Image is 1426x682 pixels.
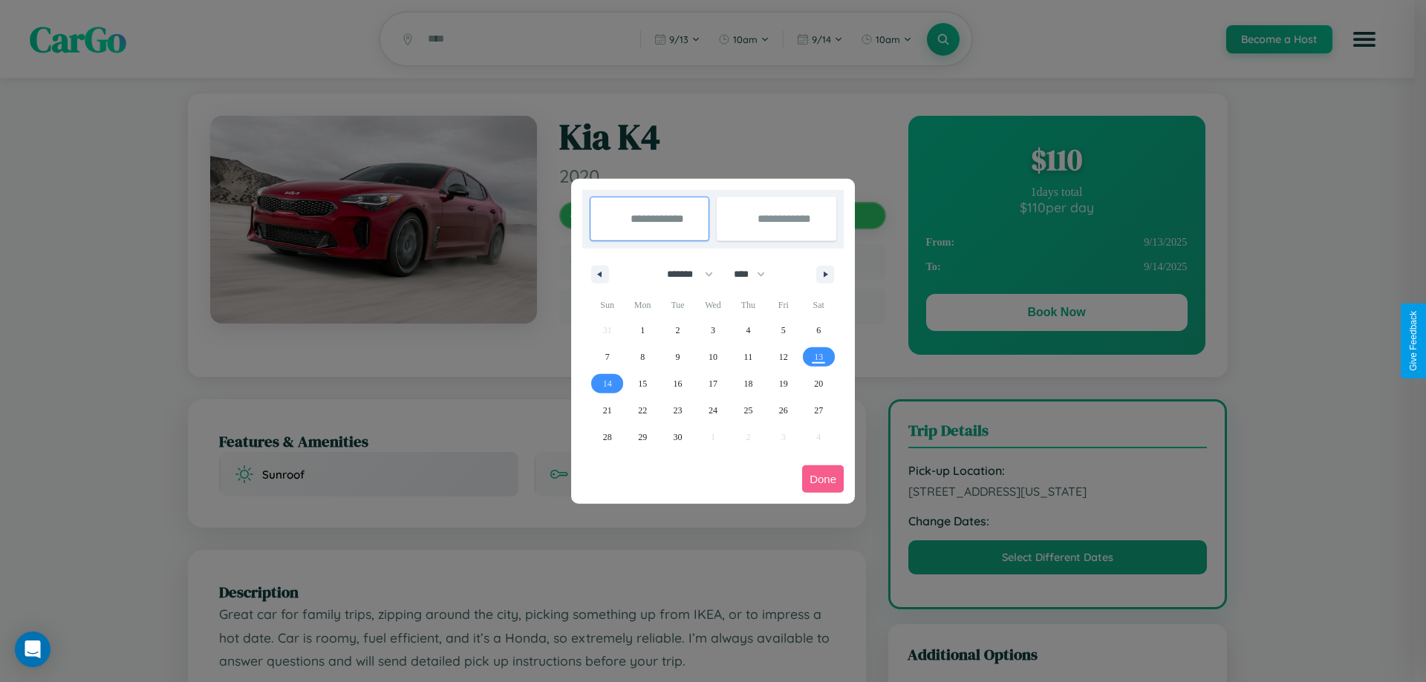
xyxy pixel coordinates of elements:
button: 20 [801,370,836,397]
button: 25 [731,397,766,424]
span: 12 [779,344,788,370]
span: Tue [660,293,695,317]
span: 3 [711,317,715,344]
span: 14 [603,370,612,397]
span: Sun [590,293,625,317]
span: 10 [709,344,717,370]
span: 19 [779,370,788,397]
span: 24 [709,397,717,424]
button: 15 [625,370,660,397]
button: 22 [625,397,660,424]
button: 13 [801,344,836,370]
button: 7 [590,344,625,370]
span: 25 [743,397,752,424]
button: 24 [695,397,730,424]
span: 7 [605,344,610,370]
button: Done [802,465,844,493]
span: 4 [746,317,750,344]
button: 12 [766,344,801,370]
button: 21 [590,397,625,424]
div: Give Feedback [1408,311,1419,371]
span: Mon [625,293,660,317]
button: 11 [731,344,766,370]
span: Thu [731,293,766,317]
span: 23 [674,397,683,424]
span: 2 [676,317,680,344]
span: 20 [814,370,823,397]
span: 1 [640,317,645,344]
span: 27 [814,397,823,424]
span: 9 [676,344,680,370]
span: 18 [743,370,752,397]
button: 28 [590,424,625,450]
button: 2 [660,317,695,344]
button: 4 [731,317,766,344]
button: 10 [695,344,730,370]
span: Sat [801,293,836,317]
button: 26 [766,397,801,424]
button: 27 [801,397,836,424]
button: 6 [801,317,836,344]
button: 30 [660,424,695,450]
div: Open Intercom Messenger [15,632,51,667]
span: Fri [766,293,801,317]
span: 29 [638,424,647,450]
span: 17 [709,370,717,397]
button: 1 [625,317,660,344]
span: 5 [781,317,786,344]
span: 6 [816,317,821,344]
button: 29 [625,424,660,450]
button: 23 [660,397,695,424]
span: 13 [814,344,823,370]
button: 16 [660,370,695,397]
button: 17 [695,370,730,397]
span: 8 [640,344,645,370]
button: 19 [766,370,801,397]
button: 8 [625,344,660,370]
button: 3 [695,317,730,344]
span: 22 [638,397,647,424]
span: 16 [674,370,683,397]
button: 14 [590,370,625,397]
button: 9 [660,344,695,370]
span: 26 [779,397,788,424]
span: Wed [695,293,730,317]
span: 21 [603,397,612,424]
button: 5 [766,317,801,344]
span: 30 [674,424,683,450]
span: 11 [744,344,753,370]
span: 28 [603,424,612,450]
button: 18 [731,370,766,397]
span: 15 [638,370,647,397]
